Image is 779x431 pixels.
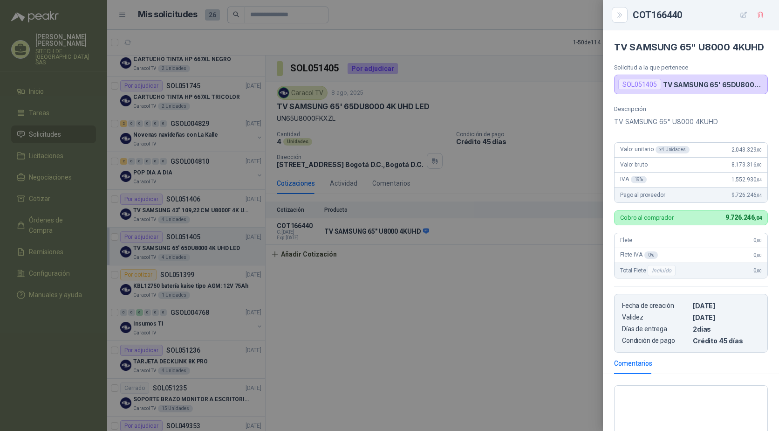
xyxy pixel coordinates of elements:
span: Pago al proveedor [620,192,665,198]
span: Valor unitario [620,146,690,153]
p: Fecha de creación [622,302,689,310]
div: COT166440 [633,7,768,22]
span: 0 [753,237,762,243]
span: 0 [753,252,762,258]
span: Total Flete [620,265,677,276]
span: ,00 [756,268,762,273]
p: Validez [622,313,689,321]
p: Descripción [614,105,768,112]
div: Comentarios [614,358,652,368]
div: 0 % [644,251,658,259]
span: ,04 [754,215,762,221]
p: Condición de pago [622,337,689,345]
span: ,04 [756,177,762,182]
p: Solicitud a la que pertenece [614,64,768,71]
span: 9.726.246 [731,192,762,198]
span: 2.043.329 [731,146,762,153]
p: Días de entrega [622,325,689,333]
span: ,00 [756,238,762,243]
button: Close [614,9,625,21]
p: TV SAMSUNG 65' 65DU8000 4K UHD LED [663,81,764,89]
h4: TV SAMSUNG 65" U8000 4KUHD [614,42,768,53]
p: [DATE] [693,313,760,321]
p: Cobro al comprador [620,215,674,221]
span: 9.726.246 [725,214,762,221]
p: TV SAMSUNG 65" U8000 4KUHD [614,116,768,127]
p: [DATE] [693,302,760,310]
div: 19 % [631,176,647,183]
span: ,00 [756,147,762,153]
span: ,00 [756,162,762,167]
div: SOL051405 [618,79,661,90]
p: Crédito 45 días [693,337,760,345]
span: ,04 [756,193,762,198]
span: IVA [620,176,647,183]
span: Valor bruto [620,161,647,168]
div: Incluido [648,265,676,276]
div: x 4 Unidades [656,146,690,153]
span: 8.173.316 [731,161,762,168]
span: Flete IVA [620,251,658,259]
span: 1.552.930 [731,176,762,183]
p: 2 dias [693,325,760,333]
span: Flete [620,237,632,243]
span: 0 [753,267,762,274]
span: ,00 [756,253,762,258]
